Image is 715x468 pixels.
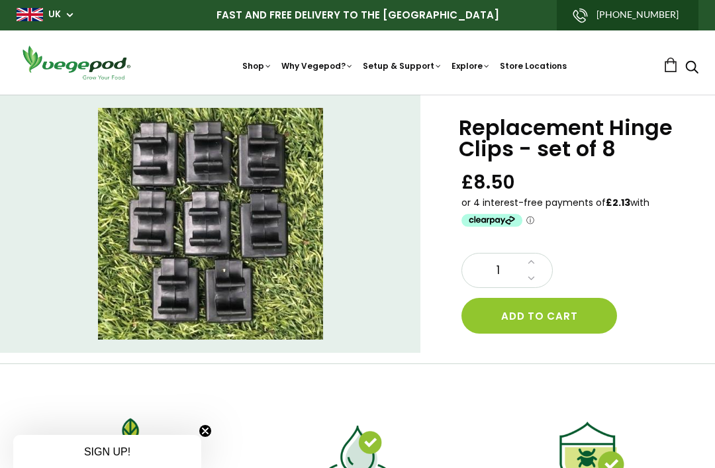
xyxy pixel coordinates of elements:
[98,108,322,340] img: Replacement Hinge Clips - set of 8
[84,446,130,457] span: SIGN UP!
[17,8,43,21] img: gb_large.png
[461,170,515,195] span: £8.50
[459,117,682,160] h1: Replacement Hinge Clips - set of 8
[524,254,539,271] a: Increase quantity by 1
[281,60,354,71] a: Why Vegepod?
[475,262,520,279] span: 1
[13,435,201,468] div: SIGN UP!Close teaser
[452,60,491,71] a: Explore
[524,270,539,287] a: Decrease quantity by 1
[363,60,442,71] a: Setup & Support
[17,44,136,81] img: Vegepod
[500,60,567,71] a: Store Locations
[461,298,617,334] button: Add to cart
[199,424,212,438] button: Close teaser
[242,60,272,71] a: Shop
[685,62,698,75] a: Search
[48,8,61,21] a: UK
